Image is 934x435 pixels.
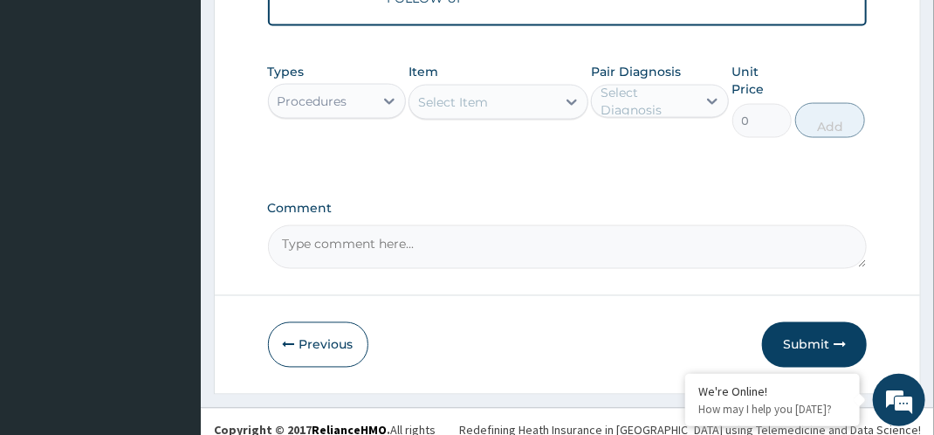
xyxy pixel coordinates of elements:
label: Item [409,63,438,80]
button: Add [795,103,865,138]
button: Submit [762,322,867,368]
div: Procedures [278,93,347,110]
label: Unit Price [732,63,793,98]
div: Minimize live chat window [286,9,328,51]
div: Chat with us now [91,98,293,121]
p: How may I help you today? [698,402,847,417]
div: Select Diagnosis [601,84,695,119]
img: d_794563401_company_1708531726252_794563401 [32,87,71,131]
span: We're online! [101,115,241,292]
label: Pair Diagnosis [591,63,681,80]
button: Previous [268,322,368,368]
div: We're Online! [698,383,847,399]
label: Comment [268,201,868,216]
label: Types [268,65,305,79]
div: Select Item [418,93,488,111]
textarea: Type your message and hit 'Enter' [9,267,333,328]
